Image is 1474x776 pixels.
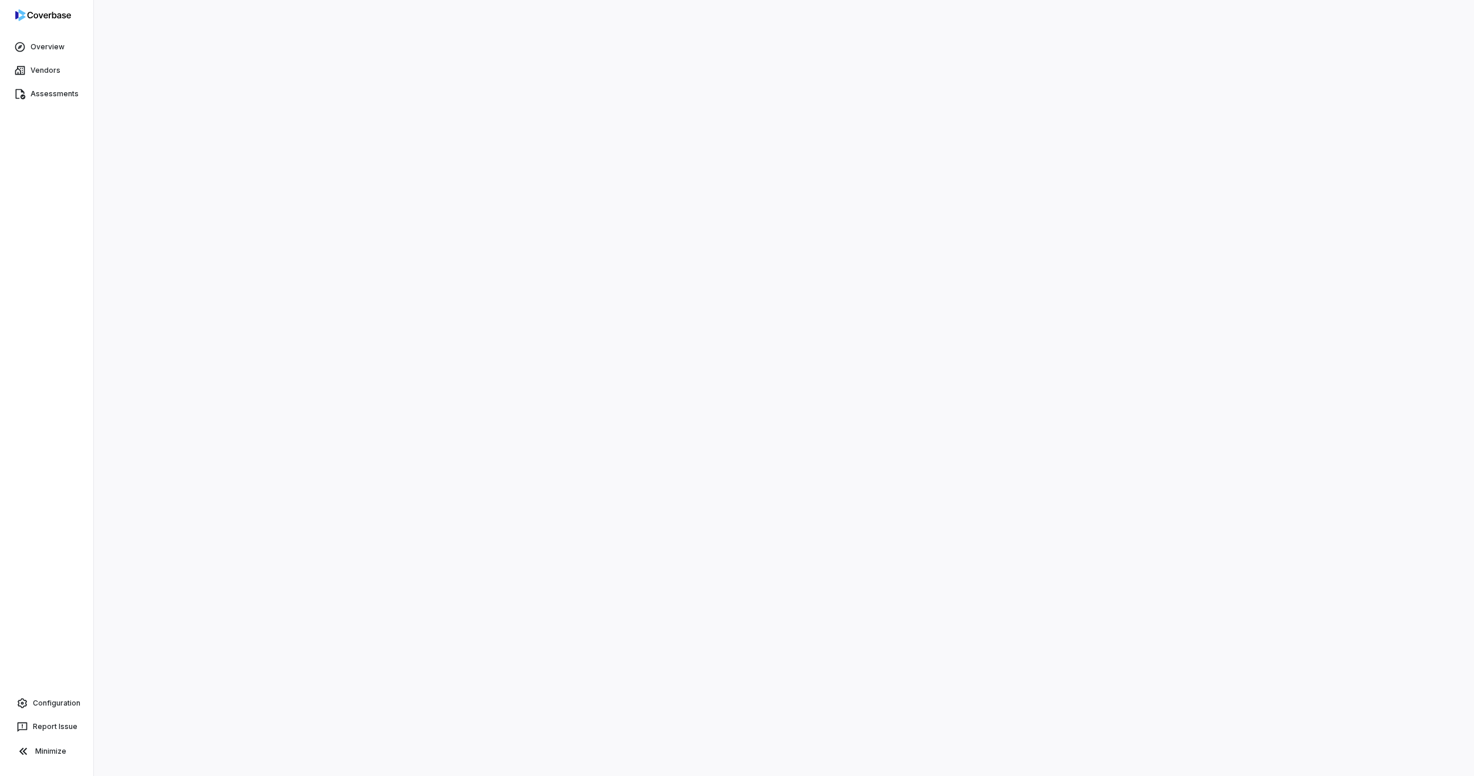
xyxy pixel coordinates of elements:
a: Assessments [2,83,91,104]
button: Report Issue [5,716,89,737]
a: Vendors [2,60,91,81]
img: logo-D7KZi-bG.svg [15,9,71,21]
a: Configuration [5,693,89,714]
a: Overview [2,36,91,58]
button: Minimize [5,740,89,763]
